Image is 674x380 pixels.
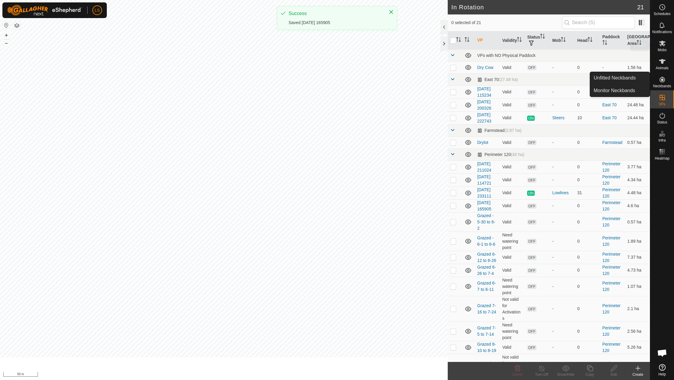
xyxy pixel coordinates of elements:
div: - [552,102,572,108]
th: Mob [550,31,575,50]
a: Monitor Neckbands [590,85,650,97]
a: Perimeter 120 [602,174,621,185]
div: - [552,64,572,71]
span: ON [527,191,534,196]
a: Perimeter 120 [602,161,621,173]
td: 4.34 ha [625,173,650,186]
a: Perimeter 120 [602,342,621,353]
td: 0.57 ha [625,136,650,148]
div: Saved [DATE] 165905 [289,20,382,26]
td: 0 [575,199,600,212]
a: Grazed 6-26 to 7-4 [477,265,496,276]
span: LS [94,7,100,14]
div: Copy [578,372,602,377]
td: 1.07 ha [625,277,650,296]
a: Drylot [477,140,488,145]
button: Close [387,8,395,16]
td: 2.1 ha [625,296,650,322]
td: 5.26 ha [625,341,650,354]
button: Map Layers [13,22,20,29]
div: Open chat [653,344,671,362]
h2: In Rotation [451,4,637,11]
a: [DATE] 211024 [477,161,491,173]
td: Not valid for Activations [500,296,525,322]
td: 0 [575,232,600,251]
a: [DATE] 222743 [477,112,491,123]
td: Valid [500,251,525,264]
td: Not valid for Activations [500,354,525,379]
div: - [552,139,572,146]
div: Create [626,372,650,377]
span: OFF [527,65,536,70]
span: OFF [527,103,536,108]
span: Heatmap [655,157,669,160]
th: Validity [500,31,525,50]
a: Perimeter 120 [602,303,621,314]
div: - [552,203,572,209]
td: Valid [500,98,525,111]
p-sorticon: Activate to sort [637,41,642,46]
span: OFF [527,90,536,95]
a: Grazed 6-7 to 6-11 [477,281,496,292]
span: Notifications [652,30,672,34]
span: (27.48 ha) [499,77,518,82]
a: [DATE] 114721 [477,174,491,185]
td: 0 [575,136,600,148]
div: Perimeter 120 [477,152,524,157]
th: Head [575,31,600,50]
a: [DATE] 200326 [477,99,491,111]
div: - [552,344,572,350]
span: Delete [512,372,523,377]
span: OFF [527,220,536,225]
img: Gallagher Logo [7,5,82,16]
td: 10 [575,111,600,124]
div: Show/Hide [554,372,578,377]
span: OFF [527,329,536,334]
div: - [552,219,572,225]
td: 4.48 ha [625,186,650,199]
a: Perimeter 120 [602,281,621,292]
a: Perimeter 120 [602,252,621,263]
input: Search (S) [562,16,635,29]
div: - [552,306,572,312]
td: 0 [575,61,600,73]
a: Grazed 7-5 to 7-14 [477,325,496,337]
span: Unfitted Neckbands [594,74,636,82]
th: [GEOGRAPHIC_DATA] Area [625,31,650,50]
td: 0 [575,251,600,264]
li: Unfitted Neckbands [590,72,650,84]
td: Valid [500,136,525,148]
td: 7.37 ha [625,251,650,264]
a: Perimeter 120 [602,200,621,211]
div: Steers [552,115,572,121]
a: Grazed 7-16 to 7-24 [477,303,496,314]
td: 0 [575,296,600,322]
td: Valid [500,61,525,73]
span: OFF [527,204,536,209]
div: Lowlines [552,190,572,196]
a: Privacy Policy [200,372,223,378]
td: 0 [575,322,600,341]
a: Perimeter 120 [602,325,621,337]
td: Valid [500,160,525,173]
span: Mobs [658,48,666,52]
span: Monitor Neckbands [594,87,635,94]
p-sorticon: Activate to sort [561,38,566,43]
span: OFF [527,307,536,312]
span: OFF [527,284,536,289]
td: Need watering point [500,277,525,296]
a: East 70 [602,115,617,120]
a: Help [650,362,674,378]
span: (3.87 ha) [505,128,521,133]
td: 4.73 ha [625,264,650,277]
td: 0 [575,212,600,232]
a: Perimeter 120 [602,235,621,247]
a: [DATE] 115234 [477,86,491,98]
div: - [552,328,572,335]
button: Reset Map [3,22,10,29]
a: [DATE] 233111 [477,187,491,198]
a: Grazed - 5-30 to 6-2 [477,213,495,231]
div: - [552,238,572,245]
span: VPs [659,102,665,106]
td: Valid [500,264,525,277]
